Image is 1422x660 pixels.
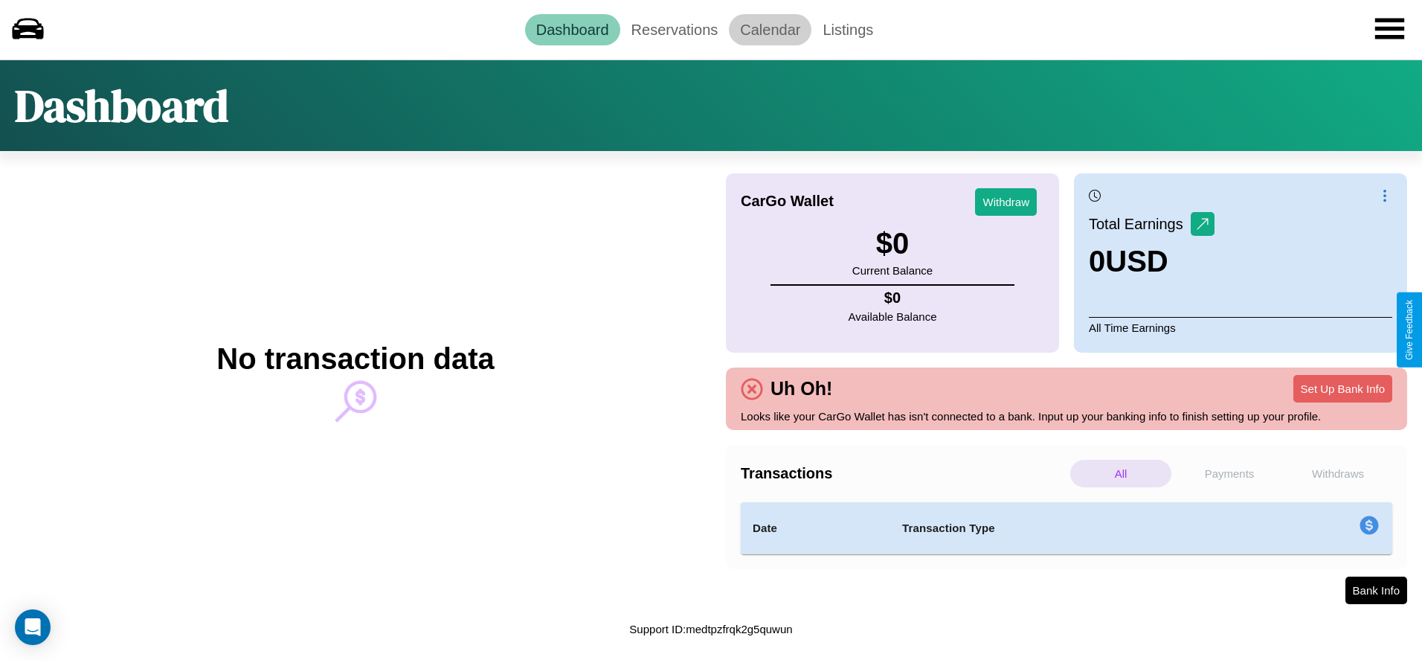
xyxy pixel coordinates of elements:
a: Dashboard [525,14,620,45]
h3: $ 0 [852,227,933,260]
a: Reservations [620,14,730,45]
h4: $ 0 [849,289,937,307]
button: Bank Info [1345,577,1407,604]
a: Calendar [729,14,811,45]
div: Open Intercom Messenger [15,609,51,645]
p: Withdraws [1287,460,1389,487]
h1: Dashboard [15,75,228,136]
p: All [1070,460,1171,487]
p: Available Balance [849,307,937,327]
p: Looks like your CarGo Wallet has isn't connected to a bank. Input up your banking info to finish ... [741,406,1392,426]
p: Current Balance [852,260,933,281]
p: Support ID: medtpzfrqk2g5quwun [629,619,792,639]
h3: 0 USD [1089,245,1215,278]
h4: Date [753,519,878,537]
table: simple table [741,502,1392,554]
p: Payments [1179,460,1280,487]
h4: Uh Oh! [763,378,840,400]
a: Listings [811,14,884,45]
p: All Time Earnings [1089,317,1392,338]
button: Withdraw [975,188,1037,216]
h4: Transactions [741,465,1066,482]
h4: CarGo Wallet [741,193,834,210]
button: Set Up Bank Info [1293,375,1392,403]
h4: Transaction Type [902,519,1238,537]
div: Give Feedback [1404,300,1415,360]
p: Total Earnings [1089,211,1191,237]
h2: No transaction data [216,342,494,376]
